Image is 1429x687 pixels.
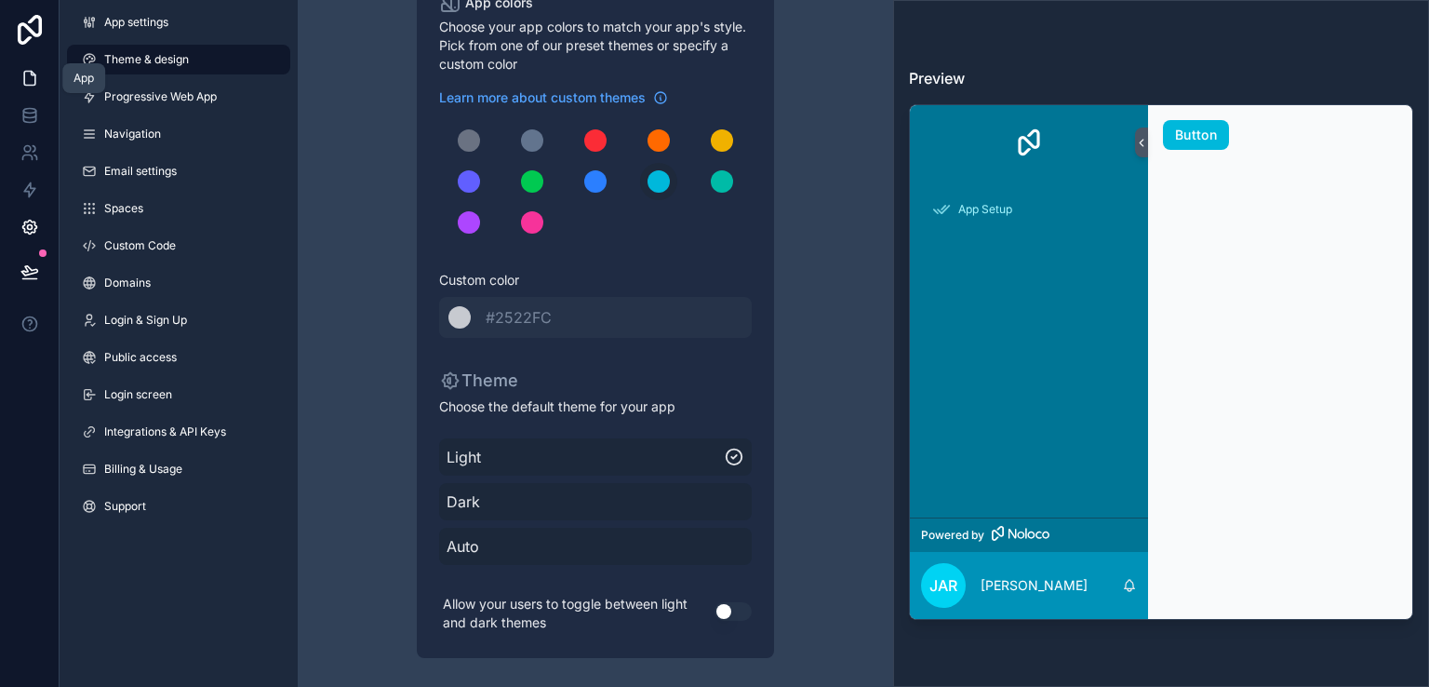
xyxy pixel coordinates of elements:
h3: Preview [909,67,1413,89]
span: Theme & design [104,52,189,67]
span: Dark [447,491,744,513]
span: Support [104,499,146,514]
span: Domains [104,276,151,290]
span: Login & Sign Up [104,313,187,328]
a: Domains [67,268,290,298]
img: App logo [1014,128,1044,157]
span: Choose your app colors to match your app's style. Pick from one of our preset themes or specify a... [439,18,752,74]
a: Integrations & API Keys [67,417,290,447]
span: Login screen [104,387,172,402]
button: Button [1163,120,1229,150]
a: Billing & Usage [67,454,290,484]
span: Auto [447,535,744,558]
span: Light [447,446,724,468]
a: Theme & design [67,45,290,74]
span: #2522FC [486,308,552,327]
a: App Setup [921,193,1137,226]
a: Powered by [910,518,1148,552]
p: [PERSON_NAME] [981,576,1088,595]
p: Allow your users to toggle between light and dark themes [439,591,714,636]
span: Integrations & API Keys [104,424,226,439]
span: Custom color [439,271,737,290]
a: Login & Sign Up [67,305,290,335]
a: Learn more about custom themes [439,88,668,107]
a: Spaces [67,194,290,223]
span: Public access [104,350,177,365]
span: JAR [929,574,957,597]
span: Powered by [921,528,984,543]
span: Progressive Web App [104,89,217,104]
span: Learn more about custom themes [439,88,646,107]
span: Navigation [104,127,161,141]
span: Email settings [104,164,177,179]
div: App [73,71,94,86]
span: App Setup [958,202,1012,217]
div: scrollable content [910,180,1148,518]
span: App settings [104,15,168,30]
a: Navigation [67,119,290,149]
a: Public access [67,343,290,372]
span: Spaces [104,201,143,216]
a: Support [67,492,290,521]
span: Billing & Usage [104,462,182,477]
a: Progressive Web App [67,82,290,112]
a: Email settings [67,156,290,186]
a: App settings [67,7,290,37]
a: Login screen [67,380,290,410]
p: Theme [439,368,518,394]
span: Choose the default theme for your app [439,397,752,416]
span: Custom Code [104,238,176,253]
a: Custom Code [67,231,290,261]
